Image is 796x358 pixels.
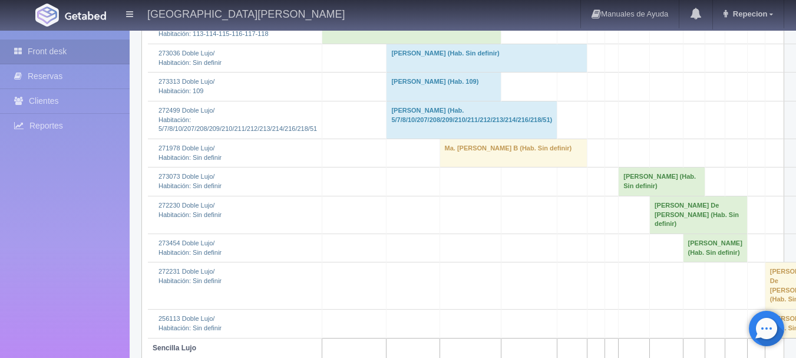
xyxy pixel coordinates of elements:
a: 272499 Doble Lujo/Habitación: 5/7/8/10/207/208/209/210/211/212/213/214/216/218/51 [158,107,317,132]
a: 271978 Doble Lujo/Habitación: Sin definir [158,144,222,161]
span: Repecion [730,9,768,18]
img: Getabed [35,4,59,27]
td: [PERSON_NAME] (Hab. Sin definir) [619,167,705,196]
a: 272231 Doble Lujo/Habitación: Sin definir [158,268,222,284]
img: Getabed [65,11,106,20]
td: [PERSON_NAME] (Hab. Sin definir) [387,44,587,73]
a: 256113 Doble Lujo/Habitación: Sin definir [158,315,222,331]
a: 273313 Doble Lujo/Habitación: 109 [158,78,214,94]
a: 273073 Doble Lujo/Habitación: Sin definir [158,173,222,189]
td: [PERSON_NAME] (Hab. Sin definir) [683,234,747,262]
a: 273454 Doble Lujo/Habitación: Sin definir [158,239,222,256]
h4: [GEOGRAPHIC_DATA][PERSON_NAME] [147,6,345,21]
a: 272230 Doble Lujo/Habitación: Sin definir [158,202,222,218]
td: [PERSON_NAME] (Hab. 5/7/8/10/207/208/209/210/211/212/213/214/216/218/51) [387,101,557,139]
a: 273036 Doble Lujo/Habitación: Sin definir [158,50,222,66]
b: Sencilla Lujo [153,344,196,352]
td: [PERSON_NAME] (Hab. 109) [387,73,501,101]
td: Ma. [PERSON_NAME] B (Hab. Sin definir) [440,139,587,167]
td: [PERSON_NAME] De [PERSON_NAME] (Hab. Sin definir) [649,196,747,234]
